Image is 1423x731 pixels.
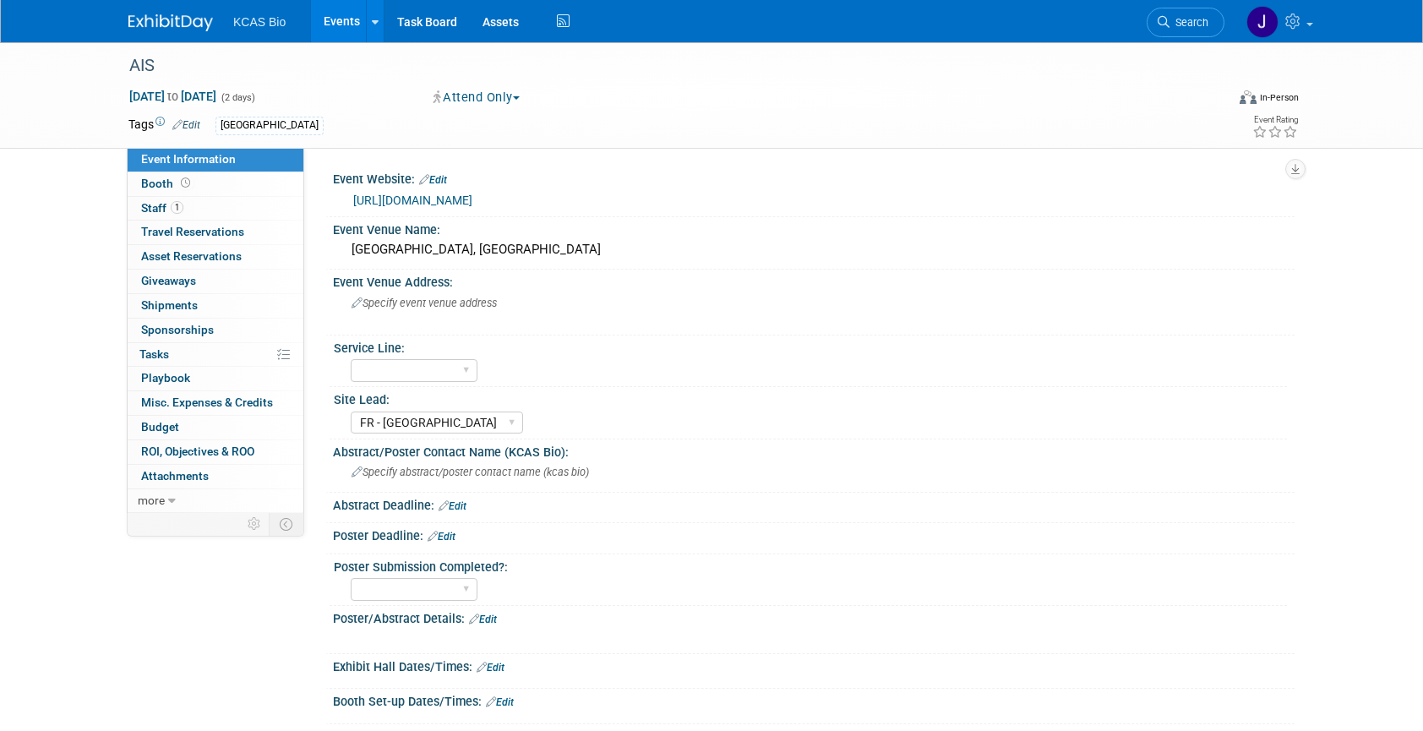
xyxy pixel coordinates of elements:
[141,420,179,434] span: Budget
[138,494,165,507] span: more
[139,347,169,361] span: Tasks
[428,89,526,106] button: Attend Only
[352,297,497,309] span: Specify event venue address
[128,391,303,415] a: Misc. Expenses & Credits
[141,323,214,336] span: Sponsorships
[128,116,200,135] td: Tags
[1125,88,1299,113] div: Event Format
[141,274,196,287] span: Giveaways
[165,90,181,103] span: to
[333,217,1295,238] div: Event Venue Name:
[141,225,244,238] span: Travel Reservations
[352,466,589,478] span: Specify abstract/poster contact name (kcas bio)
[333,270,1295,291] div: Event Venue Address:
[346,237,1282,263] div: [GEOGRAPHIC_DATA], [GEOGRAPHIC_DATA]
[333,689,1295,711] div: Booth Set-up Dates/Times:
[141,298,198,312] span: Shipments
[334,554,1287,576] div: Poster Submission Completed?:
[128,221,303,244] a: Travel Reservations
[128,89,217,104] span: [DATE] [DATE]
[128,440,303,464] a: ROI, Objectives & ROO
[1169,16,1208,29] span: Search
[353,194,472,207] a: [URL][DOMAIN_NAME]
[141,201,183,215] span: Staff
[128,197,303,221] a: Staff1
[172,119,200,131] a: Edit
[128,294,303,318] a: Shipments
[270,513,304,535] td: Toggle Event Tabs
[220,92,255,103] span: (2 days)
[128,416,303,439] a: Budget
[141,177,194,190] span: Booth
[1252,116,1298,124] div: Event Rating
[128,172,303,196] a: Booth
[469,614,497,625] a: Edit
[128,148,303,172] a: Event Information
[123,51,1199,81] div: AIS
[171,201,183,214] span: 1
[333,439,1295,461] div: Abstract/Poster Contact Name (KCAS Bio):
[333,166,1295,188] div: Event Website:
[128,14,213,31] img: ExhibitDay
[428,531,455,543] a: Edit
[334,335,1287,357] div: Service Line:
[333,606,1295,628] div: Poster/Abstract Details:
[1246,6,1279,38] img: Jason Hannah
[177,177,194,189] span: Booth not reserved yet
[333,523,1295,545] div: Poster Deadline:
[141,445,254,458] span: ROI, Objectives & ROO
[128,465,303,488] a: Attachments
[1147,8,1224,37] a: Search
[439,500,466,512] a: Edit
[141,152,236,166] span: Event Information
[333,493,1295,515] div: Abstract Deadline:
[128,245,303,269] a: Asset Reservations
[333,654,1295,676] div: Exhibit Hall Dates/Times:
[215,117,324,134] div: [GEOGRAPHIC_DATA]
[486,696,514,708] a: Edit
[233,15,286,29] span: KCAS Bio
[128,367,303,390] a: Playbook
[128,343,303,367] a: Tasks
[128,319,303,342] a: Sponsorships
[141,396,273,409] span: Misc. Expenses & Credits
[128,489,303,513] a: more
[141,371,190,385] span: Playbook
[141,469,209,483] span: Attachments
[1259,91,1299,104] div: In-Person
[128,270,303,293] a: Giveaways
[477,662,504,674] a: Edit
[240,513,270,535] td: Personalize Event Tab Strip
[1240,90,1257,104] img: Format-Inperson.png
[419,174,447,186] a: Edit
[334,387,1287,408] div: Site Lead:
[141,249,242,263] span: Asset Reservations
